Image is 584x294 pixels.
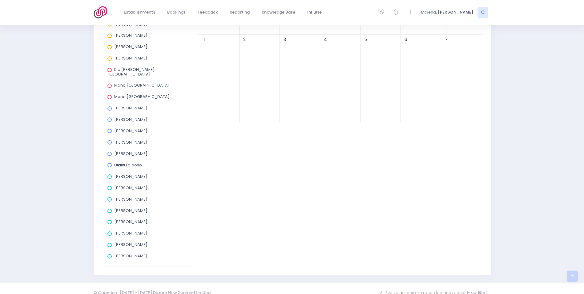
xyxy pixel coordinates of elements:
span: [PERSON_NAME] [114,174,147,179]
a: Feedback [193,6,223,18]
span: [PERSON_NAME] [114,196,147,202]
span: 1 [200,35,208,44]
span: C [477,7,488,18]
span: Bookings [167,9,186,15]
span: Reporting [230,9,250,15]
span: Mana [GEOGRAPHIC_DATA] [114,82,170,88]
span: [PERSON_NAME] [114,139,147,145]
span: [PERSON_NAME] [114,242,147,247]
span: [PERSON_NAME] [114,219,147,225]
span: [PERSON_NAME] [114,44,147,50]
span: 5 [361,35,370,44]
span: [PERSON_NAME] [438,9,473,15]
span: Uikilifi Fa’aoso [114,162,142,168]
span: 7 [442,35,450,44]
span: 2 [240,35,249,44]
span: Mana [GEOGRAPHIC_DATA] [114,94,170,100]
span: Feedback [198,9,218,15]
span: [PERSON_NAME] [114,230,147,236]
span: [PERSON_NAME] [114,208,147,214]
span: [PERSON_NAME] [114,151,147,157]
a: Establishments [119,6,160,18]
span: [PERSON_NAME] [114,55,147,61]
span: [PERSON_NAME] [114,116,147,122]
img: Logo [94,6,111,18]
span: [PERSON_NAME] [114,105,147,111]
span: InPulse [307,9,322,15]
span: Knowledge Base [262,9,295,15]
a: Knowledge Base [257,6,300,18]
span: Establishments [124,9,155,15]
span: [PERSON_NAME] [114,32,147,38]
span: 6 [402,35,410,44]
a: Bookings [162,6,191,18]
a: InPulse [302,6,327,18]
span: Mōrena, [421,9,437,15]
span: 4 [321,35,329,44]
span: Kia [PERSON_NAME][GEOGRAPHIC_DATA] [107,67,155,77]
span: [PERSON_NAME] [114,128,147,134]
span: 3 [281,35,289,44]
span: [PERSON_NAME] [114,253,147,259]
span: [PERSON_NAME] [114,185,147,191]
a: Reporting [225,6,255,18]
